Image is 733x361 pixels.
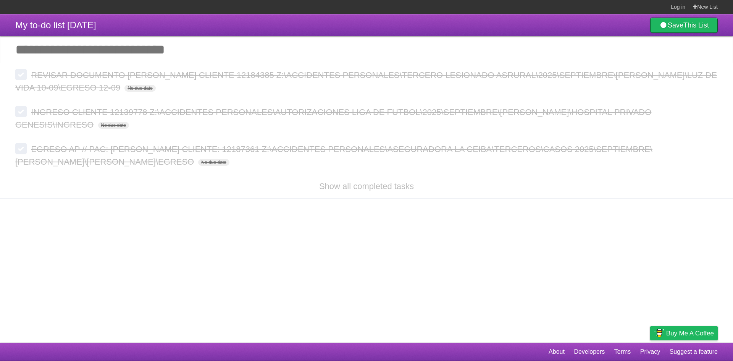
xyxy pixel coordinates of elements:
[683,21,709,29] b: This List
[650,18,718,33] a: SaveThis List
[670,345,718,359] a: Suggest a feature
[124,85,155,92] span: No due date
[15,106,27,117] label: Done
[650,326,718,340] a: Buy me a coffee
[15,107,651,130] span: INGRESO CLIENTE 12139778 Z:\ACCIDENTES PERSONALES\AUTORIZACIONES LIGA DE FUTBOL\2025\SEPTIEMBRE\[...
[654,327,664,340] img: Buy me a coffee
[574,345,605,359] a: Developers
[98,122,129,129] span: No due date
[549,345,565,359] a: About
[614,345,631,359] a: Terms
[15,20,96,30] span: My to-do list [DATE]
[15,143,27,154] label: Done
[319,181,414,191] a: Show all completed tasks
[640,345,660,359] a: Privacy
[15,144,652,167] span: EGRESO AP // PAC: [PERSON_NAME] CLIENTE: 12187361 Z:\ACCIDENTES PERSONALES\ASEGURADORA LA CEIBA\T...
[666,327,714,340] span: Buy me a coffee
[198,159,229,166] span: No due date
[15,70,717,92] span: REVISAR DOCUMENTO [PERSON_NAME] CLIENTE 12184385 Z:\ACCIDENTES PERSONALES\TERCERO LESIONADO ASRUR...
[15,69,27,80] label: Done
